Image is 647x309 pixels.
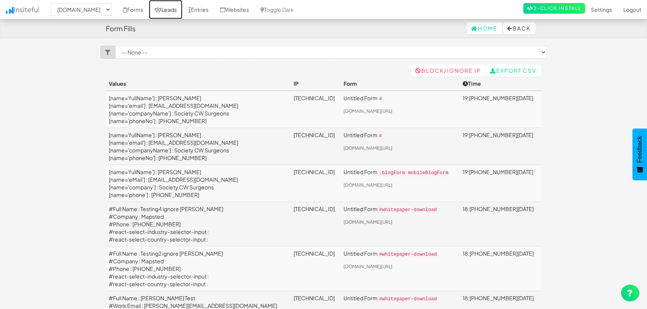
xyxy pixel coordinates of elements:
code: #whitepaper-download [378,207,438,213]
p: Untitled Form [344,250,456,258]
td: 18:[PHONE_NUMBER][DATE] [460,202,541,247]
p: Untitled Form [344,294,456,303]
a: [TECHNICAL_ID] [294,168,335,175]
a: [DOMAIN_NAME][URL] [344,182,392,188]
a: [TECHNICAL_ID] [294,94,335,101]
th: Values [106,77,291,91]
th: IP [290,77,340,91]
th: Time [460,77,541,91]
a: [DOMAIN_NAME][URL] [344,219,392,225]
a: [TECHNICAL_ID] [294,295,335,301]
a: [DOMAIN_NAME][URL] [344,145,392,151]
td: #Full Name : Testing4 ignore [PERSON_NAME] #Company : Mapsted #Phone : [PHONE_NUMBER] #react-sele... [106,202,291,247]
a: Block/Ignore IP [411,64,486,77]
img: icon.png [6,7,14,14]
td: [name='fullName'] : [PERSON_NAME] [name='eMail'] : [EMAIL_ADDRESS][DOMAIN_NAME] [name='company'] ... [106,165,291,202]
code: #whitepaper-download [378,296,438,303]
a: [DOMAIN_NAME][URL] [344,264,392,269]
code: # [378,96,384,102]
td: [name='fullName'] : [PERSON_NAME] [name='email'] : [EMAIL_ADDRESS][DOMAIN_NAME] [name='companyNam... [106,128,291,165]
a: [TECHNICAL_ID] [294,131,335,138]
p: Untitled Form [344,205,456,214]
p: Untitled Form [344,168,456,177]
td: 18:[PHONE_NUMBER][DATE] [460,247,541,291]
th: Form [340,77,459,91]
h4: Form Fills [106,25,136,32]
a: Export CSV [486,64,541,77]
code: #whitepaper-download [378,251,438,258]
td: #Full Name : Testing2 ignore [PERSON_NAME] #Company : Mapsted #Phone : [PHONE_NUMBER] #react-sele... [106,247,291,291]
p: Untitled Form [344,94,456,103]
a: Home [467,22,502,34]
a: [TECHNICAL_ID] [294,250,335,257]
code: # [378,133,384,139]
td: 19:[PHONE_NUMBER][DATE] [460,165,541,202]
a: [DOMAIN_NAME][URL] [344,108,392,114]
span: Feedback [636,136,643,163]
button: Feedback - Show survey [632,128,647,180]
td: [name='fullName'] : [PERSON_NAME] [name='email'] : [EMAIL_ADDRESS][DOMAIN_NAME] [name='companyNam... [106,91,291,128]
td: 19:[PHONE_NUMBER][DATE] [460,128,541,165]
code: .blogForm mobileBlogForm [378,170,450,176]
a: [TECHNICAL_ID] [294,205,335,212]
a: 2-Click Install [523,3,585,14]
p: Untitled Form [344,131,456,140]
td: 19:[PHONE_NUMBER][DATE] [460,91,541,128]
button: Back [503,22,536,34]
